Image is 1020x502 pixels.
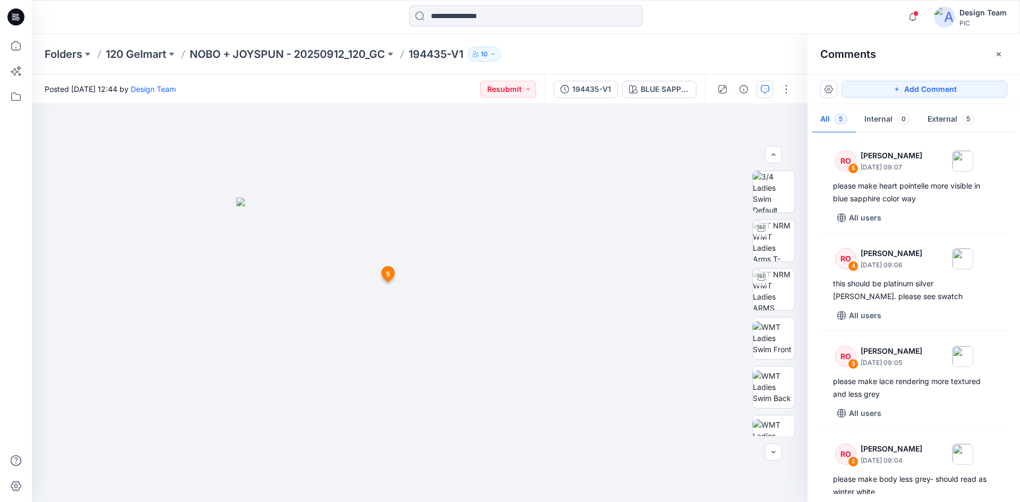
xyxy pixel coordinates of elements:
[962,114,975,124] span: 5
[820,48,876,61] h2: Comments
[849,407,881,420] p: All users
[833,277,994,303] div: this should be platinum silver [PERSON_NAME]. please see swatch
[753,370,794,404] img: WMT Ladies Swim Back
[554,81,618,98] button: 194435-V1
[641,83,690,95] div: BLUE SAPPHIRE
[833,375,994,401] div: please make lace rendering more textured and less grey
[835,248,856,269] div: RO
[849,309,881,322] p: All users
[735,81,752,98] button: Details
[959,6,1007,19] div: Design Team
[190,47,385,62] a: NOBO + JOYSPUN - 20250912_120_GC
[467,47,501,62] button: 10
[861,345,922,358] p: [PERSON_NAME]
[959,19,1007,27] div: PIC
[856,106,919,133] button: Internal
[861,247,922,260] p: [PERSON_NAME]
[833,180,994,205] div: please make heart pointelle more visible in blue sapphire color way
[753,269,794,310] img: TT NRM WMT Ladies ARMS DOWN
[861,443,922,455] p: [PERSON_NAME]
[835,444,856,465] div: RO
[861,260,922,270] p: [DATE] 09:06
[753,321,794,355] img: WMT Ladies Swim Front
[848,163,858,174] div: 5
[848,359,858,369] div: 3
[481,48,488,60] p: 10
[753,171,794,212] img: 3/4 Ladies Swim Default
[753,419,794,453] img: WMT Ladies Swim Left
[848,456,858,467] div: 2
[622,81,696,98] button: BLUE SAPPHIRE
[861,455,922,466] p: [DATE] 09:04
[409,47,463,62] p: 194435-V1
[833,405,886,422] button: All users
[919,106,983,133] button: External
[572,83,611,95] div: 194435-V1
[934,6,955,28] img: avatar
[833,473,994,498] div: please make body less grey- should read as winter white
[45,83,176,95] span: Posted [DATE] 12:44 by
[841,81,1007,98] button: Add Comment
[897,114,911,124] span: 0
[106,47,166,62] a: 120 Gelmart
[45,47,82,62] a: Folders
[812,106,856,133] button: All
[834,114,847,124] span: 5
[835,346,856,367] div: RO
[861,358,922,368] p: [DATE] 09:05
[849,211,881,224] p: All users
[835,150,856,172] div: RO
[848,261,858,271] div: 4
[753,220,794,261] img: TT NRM WMT Ladies Arms T-POSE
[833,209,886,226] button: All users
[131,84,176,93] a: Design Team
[861,162,922,173] p: [DATE] 09:07
[861,149,922,162] p: [PERSON_NAME]
[833,307,886,324] button: All users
